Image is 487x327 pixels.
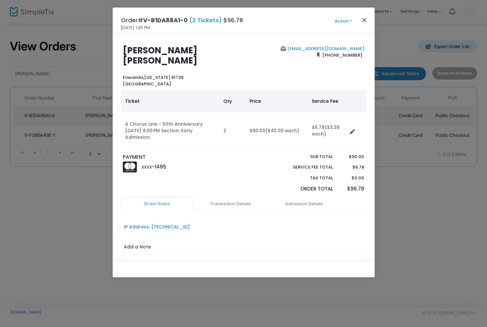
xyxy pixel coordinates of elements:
p: Sub total [278,154,333,160]
label: Add a Note [124,244,151,252]
b: [PERSON_NAME] [PERSON_NAME] [123,45,197,66]
div: Data table [121,90,366,149]
span: [DATE] 1:35 PM [121,25,150,31]
span: (2 Tickets) [188,16,223,24]
a: Transaction Details [195,197,267,211]
th: Qty [219,90,246,113]
a: Admission Details [268,197,340,211]
p: Tax Total [278,175,333,181]
span: ($45.00 each) [265,127,299,134]
span: [PHONE_NUMBER] [320,50,364,60]
span: Etiwanda, [123,74,144,81]
p: Order Total [278,185,333,193]
b: [US_STATE] 91739 [GEOGRAPHIC_DATA] [123,74,183,87]
a: Order Notes [121,197,193,211]
p: PAYMENT [123,154,240,161]
button: Close [360,16,368,24]
td: $6.78 [308,113,347,149]
span: -1485 [152,163,166,170]
td: $90.00 [246,113,308,149]
span: XXXX [141,164,152,170]
div: IP Address: [TECHNICAL_ID] [124,224,190,230]
span: ($3.39 each) [312,124,340,137]
td: A Chorus Line - 50th Anniversary [DATE] 8:00 PM Section: Early Admission [121,113,219,149]
p: $90.00 [340,154,364,160]
p: $6.78 [340,164,364,171]
button: Action [324,18,363,25]
span: V-B1DA88A1-0 [143,16,188,24]
th: Service Fee [308,90,347,113]
p: $96.78 [340,185,364,193]
p: $0.00 [340,175,364,181]
p: Service Fee Total [278,164,333,171]
a: [EMAIL_ADDRESS][DOMAIN_NAME] [286,45,364,52]
h4: Order# $96.78 [121,16,243,25]
td: 2 [219,113,246,149]
th: Price [246,90,308,113]
th: Ticket [121,90,219,113]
